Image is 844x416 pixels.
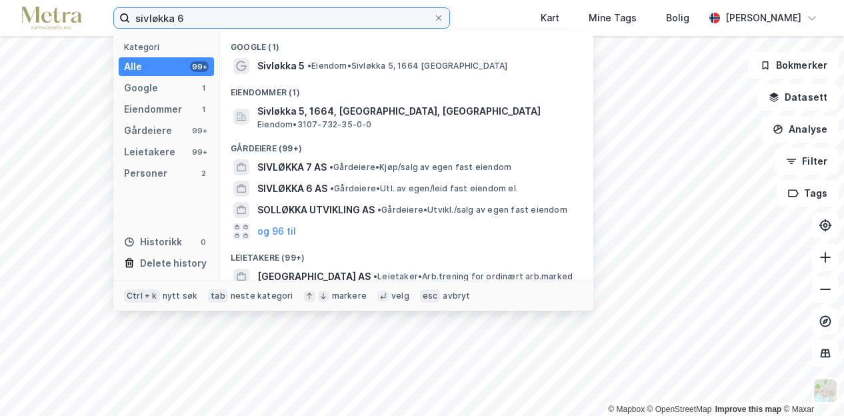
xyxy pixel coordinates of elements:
[190,125,209,136] div: 99+
[443,291,470,301] div: avbryt
[220,31,593,55] div: Google (1)
[257,103,577,119] span: Sivløkka 5, 1664, [GEOGRAPHIC_DATA], [GEOGRAPHIC_DATA]
[589,10,637,26] div: Mine Tags
[124,101,182,117] div: Eiendommer
[329,162,333,172] span: •
[330,183,334,193] span: •
[777,352,844,416] iframe: Chat Widget
[377,205,381,215] span: •
[420,289,441,303] div: esc
[198,237,209,247] div: 0
[608,405,645,414] a: Mapbox
[21,7,81,30] img: metra-logo.256734c3b2bbffee19d4.png
[124,165,167,181] div: Personer
[666,10,689,26] div: Bolig
[257,202,375,218] span: SOLLØKKA UTVIKLING AS
[220,133,593,157] div: Gårdeiere (99+)
[257,119,372,130] span: Eiendom • 3107-732-35-0-0
[208,289,228,303] div: tab
[257,181,327,197] span: SIVLØKKA 6 AS
[163,291,198,301] div: nytt søk
[198,83,209,93] div: 1
[391,291,409,301] div: velg
[124,144,175,160] div: Leietakere
[257,269,371,285] span: [GEOGRAPHIC_DATA] AS
[715,405,781,414] a: Improve this map
[749,52,839,79] button: Bokmerker
[257,223,296,239] button: og 96 til
[190,61,209,72] div: 99+
[257,58,305,74] span: Sivløkka 5
[329,162,511,173] span: Gårdeiere • Kjøp/salg av egen fast eiendom
[541,10,559,26] div: Kart
[725,10,801,26] div: [PERSON_NAME]
[124,123,172,139] div: Gårdeiere
[220,242,593,266] div: Leietakere (99+)
[124,80,158,96] div: Google
[647,405,712,414] a: OpenStreetMap
[373,271,377,281] span: •
[124,234,182,250] div: Historikk
[777,180,839,207] button: Tags
[330,183,518,194] span: Gårdeiere • Utl. av egen/leid fast eiendom el.
[777,352,844,416] div: Kontrollprogram for chat
[257,159,327,175] span: SIVLØKKA 7 AS
[140,255,207,271] div: Delete history
[757,84,839,111] button: Datasett
[190,147,209,157] div: 99+
[307,61,508,71] span: Eiendom • Sivløkka 5, 1664 [GEOGRAPHIC_DATA]
[124,289,160,303] div: Ctrl + k
[231,291,293,301] div: neste kategori
[373,271,573,282] span: Leietaker • Arb.trening for ordinært arb.marked
[775,148,839,175] button: Filter
[377,205,567,215] span: Gårdeiere • Utvikl./salg av egen fast eiendom
[130,8,433,28] input: Søk på adresse, matrikkel, gårdeiere, leietakere eller personer
[761,116,839,143] button: Analyse
[307,61,311,71] span: •
[332,291,367,301] div: markere
[220,77,593,101] div: Eiendommer (1)
[124,42,214,52] div: Kategori
[198,104,209,115] div: 1
[124,59,142,75] div: Alle
[198,168,209,179] div: 2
